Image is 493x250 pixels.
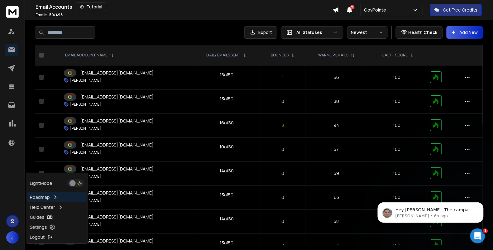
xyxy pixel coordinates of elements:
span: 1 [483,228,488,233]
p: [PERSON_NAME] [70,126,101,131]
p: Roadmap [30,194,50,200]
p: [EMAIL_ADDRESS][DOMAIN_NAME] [80,142,154,148]
td: 94 [306,113,367,137]
p: 2 [264,122,302,128]
a: Roadmap [27,192,87,202]
p: [EMAIL_ADDRESS][DOMAIN_NAME] [80,94,154,100]
td: 100 [367,161,426,185]
p: [EMAIL_ADDRESS][DOMAIN_NAME] [80,118,154,124]
span: 50 / 495 [49,12,63,17]
td: 58 [306,209,367,233]
div: 16 of 50 [219,120,234,126]
p: [PERSON_NAME] [70,102,101,107]
iframe: Intercom notifications message [368,189,493,233]
p: [EMAIL_ADDRESS][DOMAIN_NAME] [80,190,154,196]
div: EMAIL ACCOUNT NAME [65,53,114,58]
td: 100 [367,113,426,137]
td: 100 [367,209,426,233]
div: 14 of 50 [219,216,234,222]
p: [EMAIL_ADDRESS][DOMAIN_NAME] [80,238,154,244]
p: Help Center [30,204,55,210]
p: Light Mode [30,180,52,186]
div: 10 of 50 [219,144,234,150]
p: Message from Raj, sent 6h ago [27,24,108,30]
p: BOUNCES [271,53,289,58]
p: 0 [264,194,302,200]
p: Health Check [409,29,438,36]
button: Get Free Credits [430,4,482,16]
button: Health Check [396,26,443,39]
button: Newest [347,26,388,39]
span: 50 [350,5,355,9]
td: 100 [367,185,426,209]
td: 100 [367,65,426,89]
td: 66 [306,65,367,89]
a: Guides [27,212,87,222]
td: 100 [367,137,426,161]
a: Settings [27,222,87,232]
div: 13 of 50 [220,192,234,198]
p: 1 [264,74,302,80]
p: 0 [264,98,302,104]
p: Guides [30,214,45,220]
p: All Statuses [296,29,331,36]
p: Logout [30,234,45,240]
div: 13 of 50 [220,240,234,246]
td: 59 [306,161,367,185]
button: Add New [447,26,483,39]
iframe: Intercom live chat [470,228,485,243]
p: DAILY EMAILS SENT [206,53,241,58]
p: 0 [264,218,302,224]
p: Settings [30,224,47,230]
div: Email Accounts [36,2,333,11]
span: Hey [PERSON_NAME], The campaign “20251009_Webinar-[PERSON_NAME](1015-16)-Nationwide Security Serv... [27,18,107,66]
p: 0 [264,146,302,152]
p: Get Free Credits [443,7,478,13]
td: 30 [306,89,367,113]
div: 13 of 50 [220,96,234,102]
p: GovPointe [364,7,389,13]
p: [EMAIL_ADDRESS][DOMAIN_NAME] [80,214,154,220]
p: [EMAIL_ADDRESS][DOMAIN_NAME] [80,70,154,76]
p: [PERSON_NAME] [70,150,101,155]
a: Help Center [27,202,87,212]
button: Export [244,26,277,39]
button: Tutorial [76,2,106,11]
div: 14 of 50 [219,168,234,174]
p: Emails : [36,12,63,17]
td: 63 [306,185,367,209]
td: 57 [306,137,367,161]
td: 100 [367,89,426,113]
button: J [6,231,19,244]
p: WARMUP EMAILS [318,53,348,58]
p: 0 [264,242,302,248]
p: [PERSON_NAME] [70,78,101,83]
p: 0 [264,170,302,176]
p: [EMAIL_ADDRESS][DOMAIN_NAME] [80,166,154,172]
p: HEALTH SCORE [380,53,408,58]
div: 15 of 50 [220,72,234,78]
